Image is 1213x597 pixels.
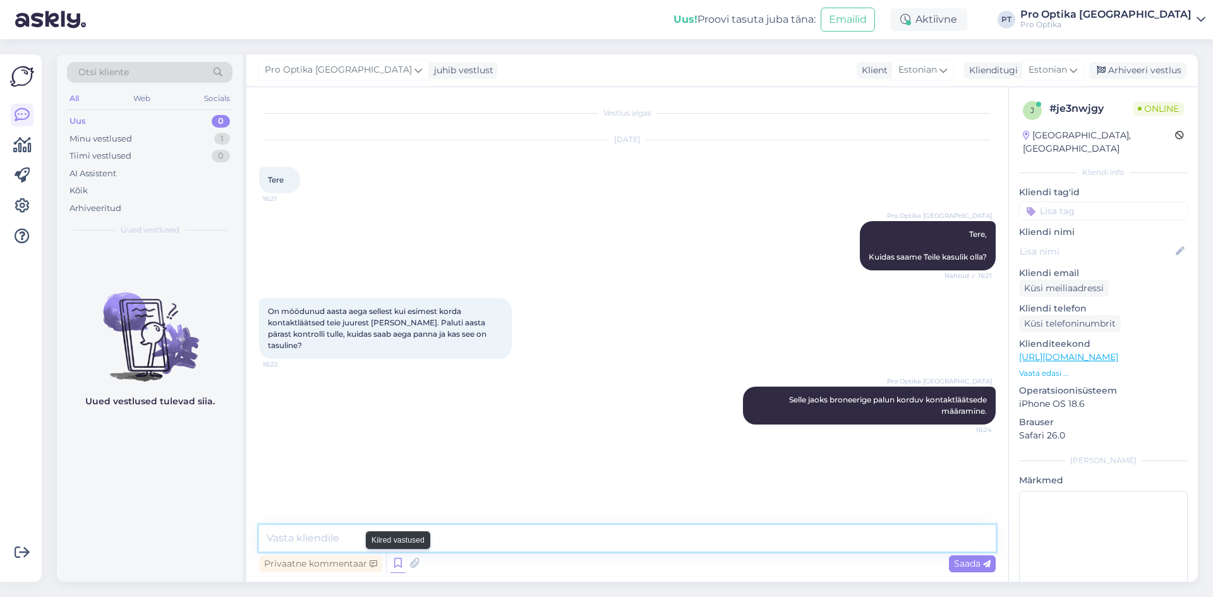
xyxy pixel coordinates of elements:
p: Uued vestlused tulevad siia. [85,395,215,408]
span: Estonian [1029,63,1067,77]
div: Klient [857,64,888,77]
p: Kliendi nimi [1019,226,1188,239]
span: Online [1133,102,1184,116]
div: 1 [214,133,230,145]
p: Vaata edasi ... [1019,368,1188,379]
div: Aktiivne [890,8,967,31]
a: Pro Optika [GEOGRAPHIC_DATA]Pro Optika [1020,9,1205,30]
div: Kliendi info [1019,167,1188,178]
button: Emailid [821,8,875,32]
div: Pro Optika [1020,20,1192,30]
div: Küsi meiliaadressi [1019,280,1109,297]
div: 0 [212,115,230,128]
div: Web [131,90,153,107]
span: j [1030,106,1034,115]
div: [GEOGRAPHIC_DATA], [GEOGRAPHIC_DATA] [1023,129,1175,155]
span: Pro Optika [GEOGRAPHIC_DATA] [265,63,412,77]
p: Märkmed [1019,474,1188,487]
p: Kliendi telefon [1019,302,1188,315]
div: Minu vestlused [69,133,132,145]
div: Klienditugi [964,64,1018,77]
div: AI Assistent [69,167,116,180]
div: Uus [69,115,86,128]
div: Tiimi vestlused [69,150,131,162]
img: Askly Logo [10,64,34,88]
span: Nähtud ✓ 16:21 [944,271,992,280]
p: Brauser [1019,416,1188,429]
span: 16:24 [944,425,992,435]
div: Pro Optika [GEOGRAPHIC_DATA] [1020,9,1192,20]
div: Kõik [69,184,88,197]
div: [PERSON_NAME] [1019,455,1188,466]
div: Vestlus algas [259,107,996,119]
span: Otsi kliente [78,66,129,79]
span: 16:22 [263,359,310,369]
span: Uued vestlused [121,224,179,236]
p: Safari 26.0 [1019,429,1188,442]
div: Küsi telefoninumbrit [1019,315,1121,332]
div: All [67,90,81,107]
div: Privaatne kommentaar [259,555,382,572]
p: Klienditeekond [1019,337,1188,351]
div: Arhiveeritud [69,202,121,215]
div: PT [998,11,1015,28]
span: On möödunud aasta aega sellest kui esimest korda kontaktläätsed teie juurest [PERSON_NAME]. Palut... [268,306,488,350]
b: Uus! [673,13,697,25]
p: Kliendi tag'id [1019,186,1188,199]
img: No chats [57,270,243,383]
span: Saada [954,558,991,569]
span: Pro Optika [GEOGRAPHIC_DATA] [887,211,992,220]
p: Operatsioonisüsteem [1019,384,1188,397]
div: juhib vestlust [429,64,493,77]
span: Estonian [898,63,937,77]
span: Selle jaoks broneerige palun korduv kontaktläätsede määramine. [789,395,989,416]
span: Pro Optika [GEOGRAPHIC_DATA] [887,377,992,386]
p: Kliendi email [1019,267,1188,280]
input: Lisa tag [1019,202,1188,220]
div: [DATE] [259,134,996,145]
span: Tere [268,175,284,184]
a: [URL][DOMAIN_NAME] [1019,351,1118,363]
input: Lisa nimi [1020,244,1173,258]
div: Arhiveeri vestlus [1089,62,1186,79]
small: Kiired vastused [371,534,425,546]
div: 0 [212,150,230,162]
span: 16:21 [263,194,310,203]
p: iPhone OS 18.6 [1019,397,1188,411]
div: Socials [202,90,232,107]
div: # je3nwjgy [1049,101,1133,116]
div: Proovi tasuta juba täna: [673,12,816,27]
